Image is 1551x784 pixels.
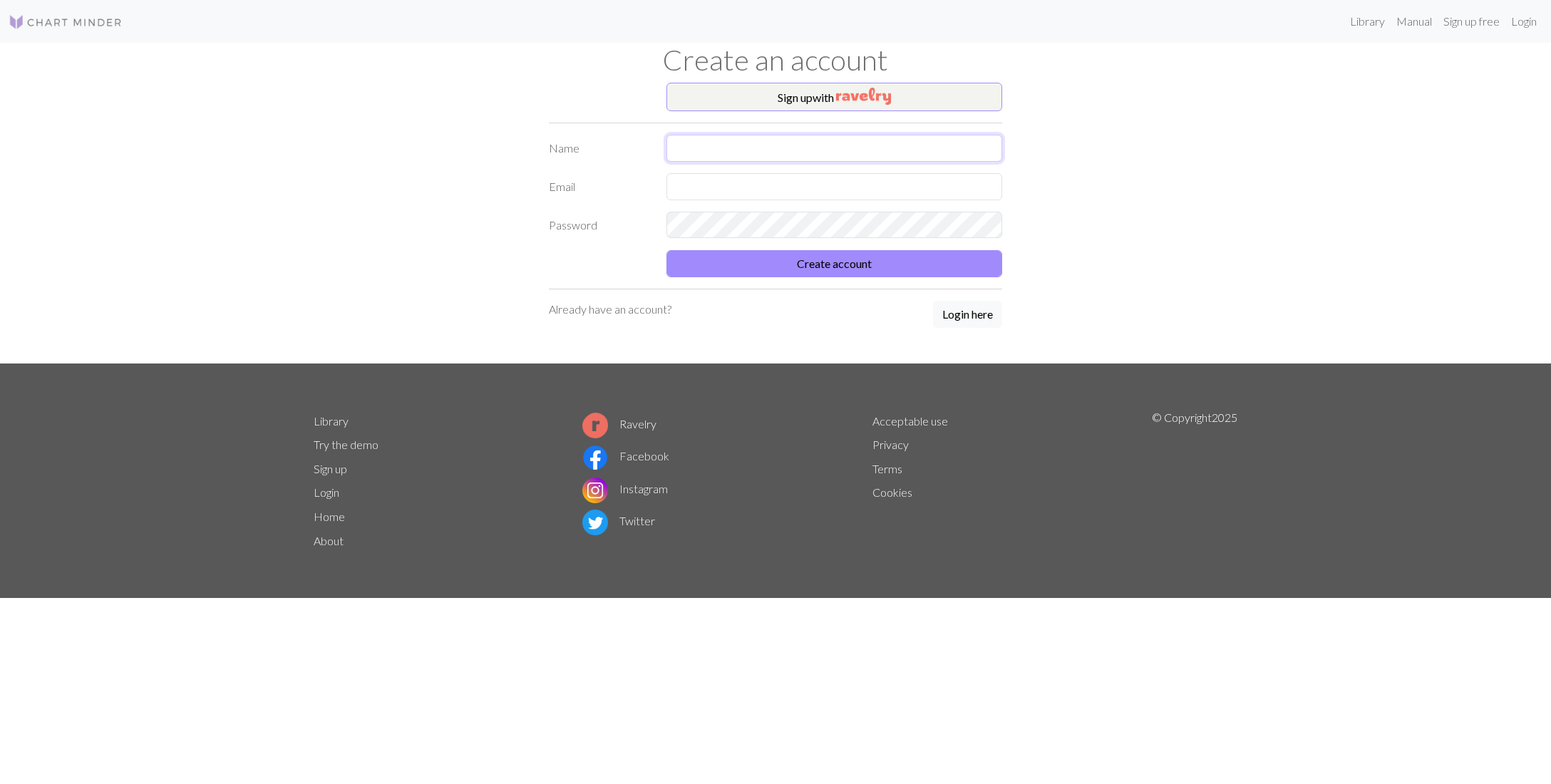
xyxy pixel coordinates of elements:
[1438,7,1505,36] a: Sign up free
[582,482,668,495] a: Instagram
[582,445,608,470] img: Facebook logo
[540,173,658,200] label: Email
[872,414,948,428] a: Acceptable use
[540,212,658,239] label: Password
[582,417,656,430] a: Ravelry
[836,88,891,105] img: Ravelry
[872,485,912,499] a: Cookies
[1344,7,1391,36] a: Library
[314,414,349,428] a: Library
[872,462,902,475] a: Terms
[314,534,344,547] a: About
[540,135,658,162] label: Name
[549,301,671,318] p: Already have an account?
[933,301,1002,329] a: Login here
[582,478,608,503] img: Instagram logo
[582,449,669,463] a: Facebook
[305,43,1246,77] h1: Create an account
[314,510,345,523] a: Home
[1391,7,1438,36] a: Manual
[933,301,1002,328] button: Login here
[872,438,909,451] a: Privacy
[582,413,608,438] img: Ravelry logo
[1152,409,1237,553] p: © Copyright 2025
[314,462,347,475] a: Sign up
[314,438,378,451] a: Try the demo
[314,485,339,499] a: Login
[582,510,608,535] img: Twitter logo
[9,14,123,31] img: Logo
[1505,7,1542,36] a: Login
[666,83,1002,111] button: Sign upwith
[666,250,1002,277] button: Create account
[582,514,655,527] a: Twitter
